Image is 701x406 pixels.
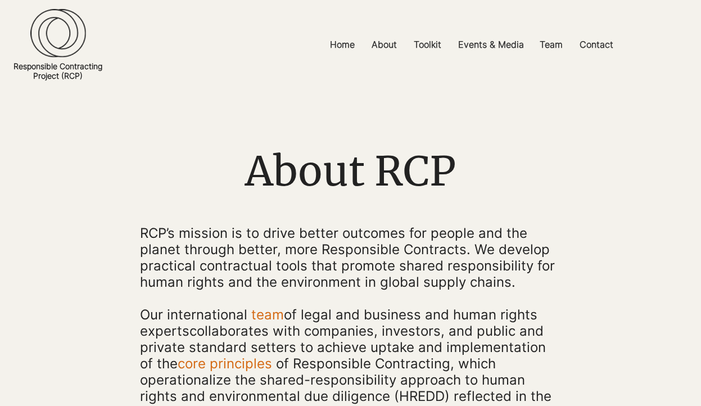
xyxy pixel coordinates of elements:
[366,32,402,57] p: About
[531,32,571,57] a: Team
[178,355,272,372] a: core principles
[140,355,551,404] span: of Responsible Contracting, which operationalize the shared-responsibility approach to human righ...
[405,32,450,57] a: Toolkit
[140,306,546,372] span: collaborates with companies, investors, and public and private standard setters to achieve uptake...
[140,306,537,339] a: of legal and business and human rights experts
[251,306,284,323] a: team
[242,32,701,57] nav: Site
[13,61,102,80] a: Responsible ContractingProject (RCP)
[140,225,555,290] span: RCP’s mission is to drive better outcomes for people and the planet through better, more Responsi...
[324,32,360,57] p: Home
[363,32,405,57] a: About
[571,32,622,57] a: Contact
[245,146,456,197] span: About RCP
[534,32,568,57] p: Team
[322,32,363,57] a: Home
[450,32,531,57] a: Events & Media
[408,32,447,57] p: Toolkit
[574,32,619,57] p: Contact
[453,32,530,57] p: Events & Media
[140,306,247,323] span: Our international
